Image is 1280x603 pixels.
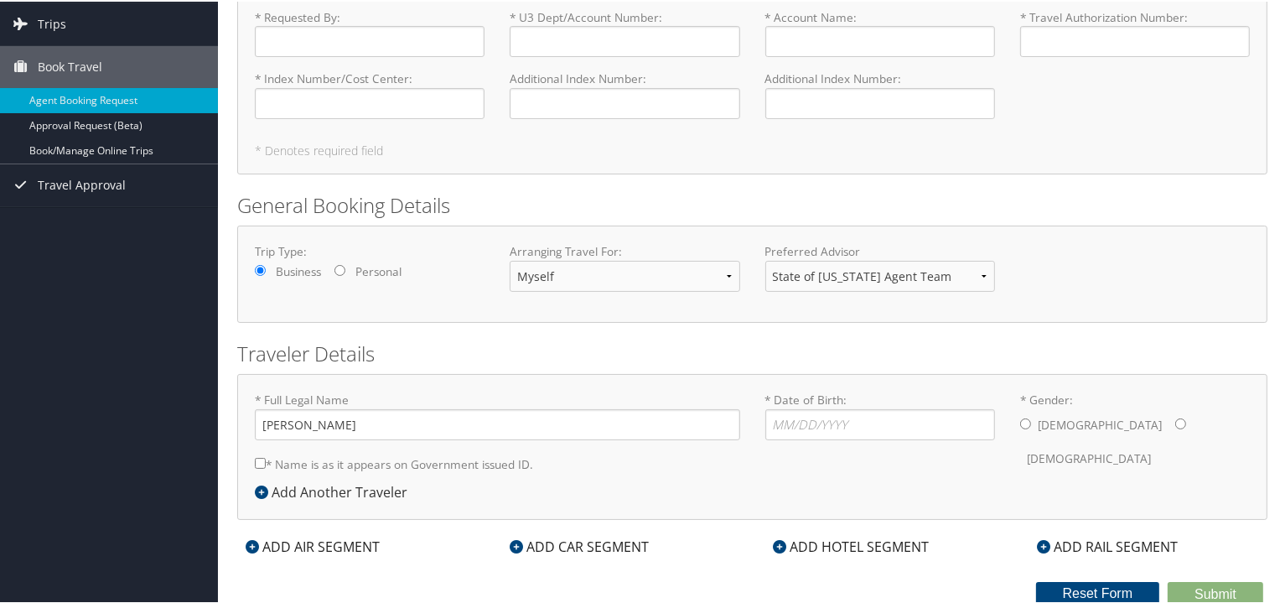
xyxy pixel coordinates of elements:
input: * U3 Dept/Account Number: [510,24,739,55]
span: Travel Approval [38,163,126,205]
input: * Date of Birth: [765,408,995,439]
label: * Index Number/Cost Center : [255,69,485,117]
label: Business [276,262,321,278]
label: * U3 Dept/Account Number : [510,8,739,55]
input: * Gender:[DEMOGRAPHIC_DATA][DEMOGRAPHIC_DATA] [1175,417,1186,428]
h5: * Denotes required field [255,143,1250,155]
label: [DEMOGRAPHIC_DATA] [1027,441,1151,473]
label: * Name is as it appears on Government issued ID. [255,447,533,478]
h2: Traveler Details [237,338,1267,366]
label: * Date of Birth: [765,390,995,438]
div: Add Another Traveler [255,481,416,501]
span: Trips [38,2,66,44]
label: Preferred Advisor [765,242,995,258]
input: * Requested By: [255,24,485,55]
h2: General Booking Details [237,190,1267,218]
input: * Name is as it appears on Government issued ID. [255,456,266,467]
input: * Gender:[DEMOGRAPHIC_DATA][DEMOGRAPHIC_DATA] [1020,417,1031,428]
label: Additional Index Number : [510,69,739,117]
label: Trip Type: [255,242,485,258]
label: * Requested By : [255,8,485,55]
label: Arranging Travel For: [510,242,739,258]
input: Additional Index Number: [765,86,995,117]
div: ADD HOTEL SEGMENT [765,535,938,555]
div: ADD CAR SEGMENT [501,535,657,555]
input: * Full Legal Name [255,408,740,439]
label: Additional Index Number : [765,69,995,117]
input: * Account Name: [765,24,995,55]
label: * Full Legal Name [255,390,740,438]
label: * Gender: [1020,390,1250,473]
label: Personal [355,262,402,278]
input: Additional Index Number: [510,86,739,117]
input: * Travel Authorization Number: [1020,24,1250,55]
label: * Travel Authorization Number : [1020,8,1250,55]
div: ADD AIR SEGMENT [237,535,388,555]
label: * Account Name : [765,8,995,55]
input: * Index Number/Cost Center: [255,86,485,117]
div: ADD RAIL SEGMENT [1029,535,1186,555]
span: Book Travel [38,44,102,86]
label: [DEMOGRAPHIC_DATA] [1038,408,1162,439]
